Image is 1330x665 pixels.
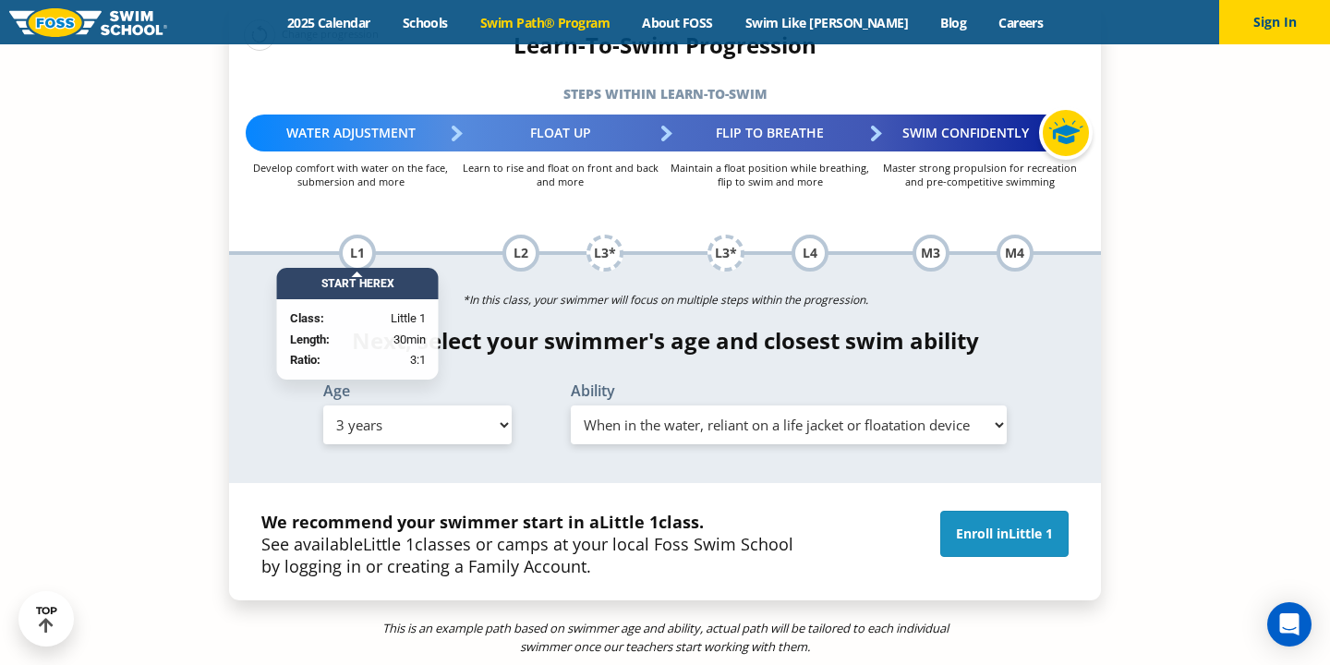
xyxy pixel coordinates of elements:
[464,14,625,31] a: Swim Path® Program
[875,115,1084,151] div: Swim Confidently
[387,277,394,290] span: X
[9,8,167,37] img: FOSS Swim School Logo
[571,383,1007,398] label: Ability
[1009,525,1053,542] span: Little 1
[665,115,875,151] div: Flip to Breathe
[290,332,330,346] strong: Length:
[386,14,464,31] a: Schools
[290,311,324,325] strong: Class:
[271,14,386,31] a: 2025 Calendar
[502,235,539,272] div: L2
[378,619,953,656] p: This is an example path based on swimmer age and ability, actual path will be tailored to each in...
[997,235,1034,272] div: M4
[36,605,57,634] div: TOP
[229,328,1101,354] h4: Next, select your swimmer's age and closest swim ability
[1267,602,1312,647] div: Open Intercom Messenger
[229,32,1101,58] h4: Learn-To-Swim Progression
[323,383,512,398] label: Age
[261,511,704,533] strong: We recommend your swimmer start in a class.
[599,511,659,533] span: Little 1
[455,161,665,188] p: Learn to rise and float on front and back and more
[363,533,415,555] span: Little 1
[229,81,1101,107] h5: Steps within Learn-to-Swim
[983,14,1059,31] a: Careers
[875,161,1084,188] p: Master strong propulsion for recreation and pre-competitive swimming
[925,14,983,31] a: Blog
[626,14,730,31] a: About FOSS
[391,309,426,328] span: Little 1
[729,14,925,31] a: Swim Like [PERSON_NAME]
[913,235,949,272] div: M3
[455,115,665,151] div: Float Up
[229,287,1101,313] p: *In this class, your swimmer will focus on multiple steps within the progression.
[393,331,426,349] span: 30min
[792,235,828,272] div: L4
[261,511,793,577] p: See available classes or camps at your local Foss Swim School by logging in or creating a Family ...
[665,161,875,188] p: Maintain a float position while breathing, flip to swim and more
[339,235,376,272] div: L1
[290,353,320,367] strong: Ratio:
[940,511,1069,557] a: Enroll inLittle 1
[277,268,439,299] div: Start Here
[246,161,455,188] p: Develop comfort with water on the face, submersion and more
[410,351,426,369] span: 3:1
[246,115,455,151] div: Water Adjustment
